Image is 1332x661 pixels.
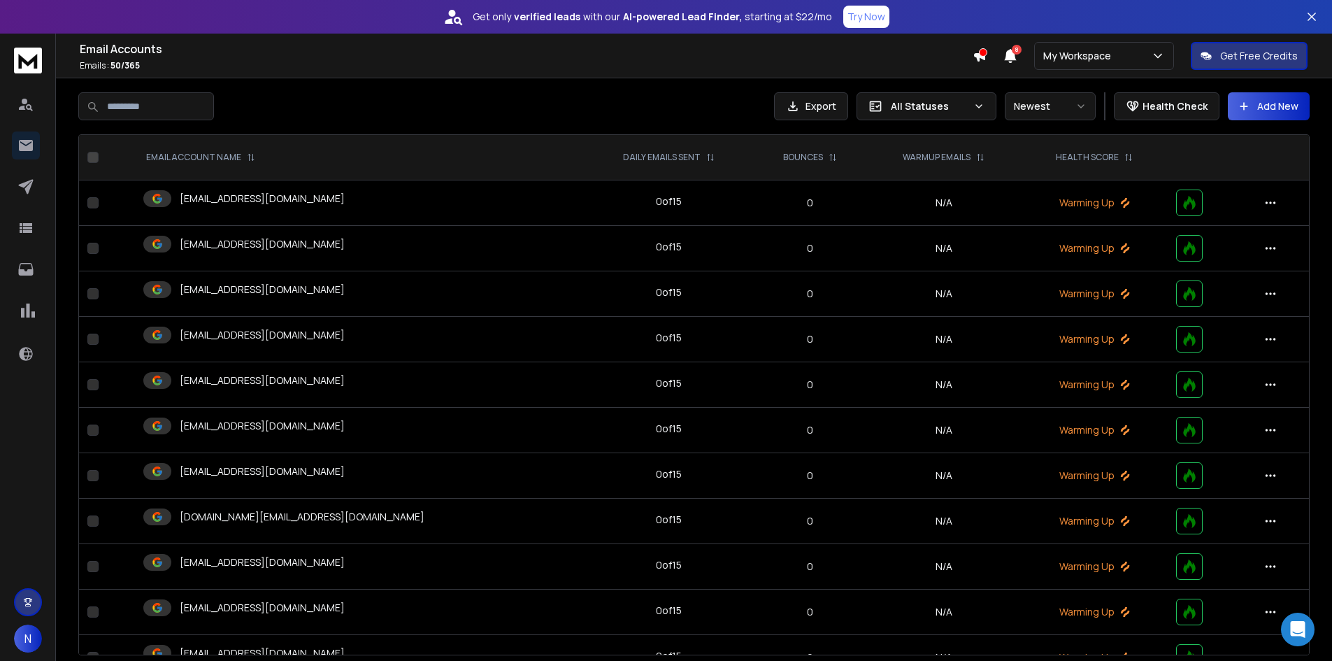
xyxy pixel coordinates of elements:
[1029,514,1159,528] p: Warming Up
[14,625,42,653] button: N
[774,92,848,120] button: Export
[656,558,682,572] div: 0 of 15
[762,560,859,574] p: 0
[847,10,885,24] p: Try Now
[1220,49,1298,63] p: Get Free Credits
[623,10,742,24] strong: AI-powered Lead Finder,
[1228,92,1310,120] button: Add New
[656,331,682,345] div: 0 of 15
[656,240,682,254] div: 0 of 15
[762,514,859,528] p: 0
[656,467,682,481] div: 0 of 15
[80,60,973,71] p: Emails :
[783,152,823,163] p: BOUNCES
[866,226,1021,271] td: N/A
[866,180,1021,226] td: N/A
[656,604,682,618] div: 0 of 15
[866,271,1021,317] td: N/A
[1029,241,1159,255] p: Warming Up
[843,6,889,28] button: Try Now
[866,317,1021,362] td: N/A
[866,453,1021,499] td: N/A
[514,10,580,24] strong: verified leads
[1005,92,1096,120] button: Newest
[110,59,140,71] span: 50 / 365
[866,499,1021,544] td: N/A
[1056,152,1119,163] p: HEALTH SCORE
[1114,92,1219,120] button: Health Check
[1012,45,1022,55] span: 8
[762,423,859,437] p: 0
[473,10,832,24] p: Get only with our starting at $22/mo
[762,332,859,346] p: 0
[656,376,682,390] div: 0 of 15
[1029,560,1159,574] p: Warming Up
[762,196,859,210] p: 0
[1143,99,1208,113] p: Health Check
[1029,423,1159,437] p: Warming Up
[1029,378,1159,392] p: Warming Up
[903,152,971,163] p: WARMUP EMAILS
[866,544,1021,590] td: N/A
[762,605,859,619] p: 0
[1281,613,1315,646] div: Open Intercom Messenger
[656,285,682,299] div: 0 of 15
[80,41,973,57] h1: Email Accounts
[180,555,345,569] p: [EMAIL_ADDRESS][DOMAIN_NAME]
[762,287,859,301] p: 0
[891,99,968,113] p: All Statuses
[656,194,682,208] div: 0 of 15
[1029,287,1159,301] p: Warming Up
[866,362,1021,408] td: N/A
[656,513,682,527] div: 0 of 15
[656,422,682,436] div: 0 of 15
[1029,196,1159,210] p: Warming Up
[180,374,345,388] p: [EMAIL_ADDRESS][DOMAIN_NAME]
[762,241,859,255] p: 0
[180,646,345,660] p: [EMAIL_ADDRESS][DOMAIN_NAME]
[866,408,1021,453] td: N/A
[1191,42,1308,70] button: Get Free Credits
[14,48,42,73] img: logo
[180,464,345,478] p: [EMAIL_ADDRESS][DOMAIN_NAME]
[146,152,255,163] div: EMAIL ACCOUNT NAME
[180,510,424,524] p: [DOMAIN_NAME][EMAIL_ADDRESS][DOMAIN_NAME]
[762,469,859,483] p: 0
[1029,332,1159,346] p: Warming Up
[762,378,859,392] p: 0
[180,283,345,297] p: [EMAIL_ADDRESS][DOMAIN_NAME]
[180,192,345,206] p: [EMAIL_ADDRESS][DOMAIN_NAME]
[623,152,701,163] p: DAILY EMAILS SENT
[180,419,345,433] p: [EMAIL_ADDRESS][DOMAIN_NAME]
[180,601,345,615] p: [EMAIL_ADDRESS][DOMAIN_NAME]
[1029,469,1159,483] p: Warming Up
[1043,49,1117,63] p: My Workspace
[180,237,345,251] p: [EMAIL_ADDRESS][DOMAIN_NAME]
[180,328,345,342] p: [EMAIL_ADDRESS][DOMAIN_NAME]
[866,590,1021,635] td: N/A
[1029,605,1159,619] p: Warming Up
